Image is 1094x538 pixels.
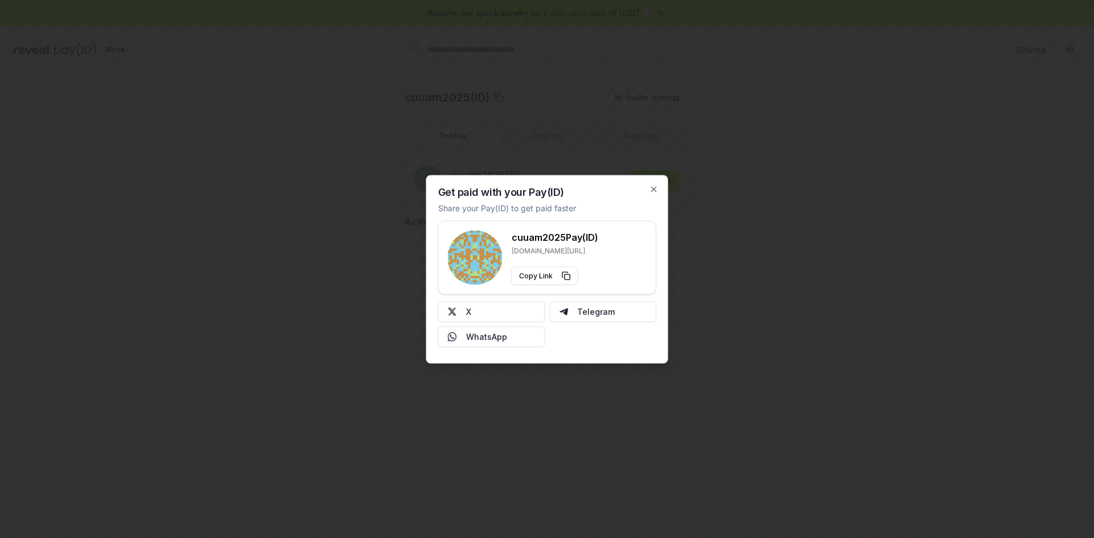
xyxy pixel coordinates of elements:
[549,301,656,322] button: Telegram
[438,326,545,347] button: WhatsApp
[559,307,568,316] img: Telegram
[512,266,578,285] button: Copy Link
[512,246,598,255] p: [DOMAIN_NAME][URL]
[448,332,457,341] img: Whatsapp
[438,301,545,322] button: X
[512,230,598,244] h3: cuuam2025 Pay(ID)
[438,187,564,197] h2: Get paid with your Pay(ID)
[438,202,576,213] p: Share your Pay(ID) to get paid faster
[448,307,457,316] img: X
